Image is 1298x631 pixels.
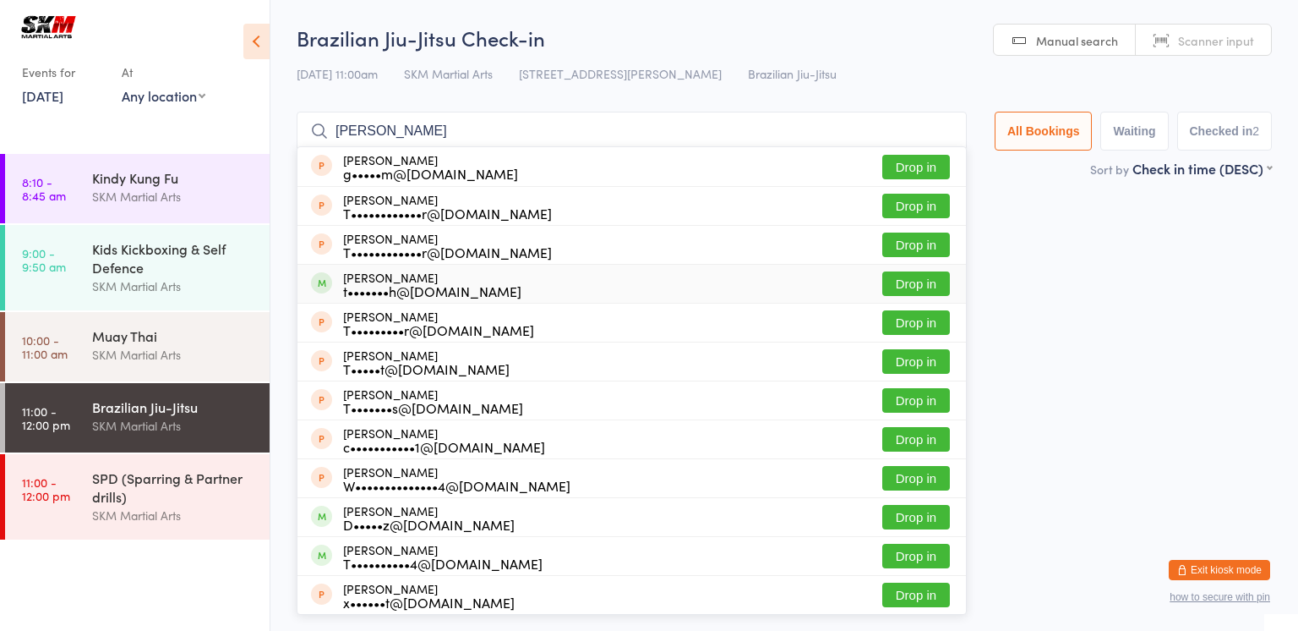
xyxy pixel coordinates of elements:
[343,348,510,376] div: [PERSON_NAME]
[92,469,255,506] div: SPD (Sparring & Partner drills)
[343,387,523,414] div: [PERSON_NAME]
[882,583,950,607] button: Drop in
[1177,112,1273,151] button: Checked in2
[92,168,255,187] div: Kindy Kung Fu
[92,277,255,296] div: SKM Martial Arts
[748,65,837,82] span: Brazilian Jiu-Jitsu
[92,326,255,345] div: Muay Thai
[297,65,378,82] span: [DATE] 11:00am
[343,323,534,337] div: T•••••••••r@[DOMAIN_NAME]
[297,112,967,151] input: Search
[882,155,950,179] button: Drop in
[882,349,950,374] button: Drop in
[343,440,545,453] div: c•••••••••••1@[DOMAIN_NAME]
[519,65,722,82] span: [STREET_ADDRESS][PERSON_NAME]
[1132,159,1272,178] div: Check in time (DESC)
[343,595,515,609] div: x••••••t@[DOMAIN_NAME]
[92,239,255,277] div: Kids Kickboxing & Self Defence
[882,233,950,257] button: Drop in
[22,475,70,502] time: 11:00 - 12:00 pm
[995,112,1093,151] button: All Bookings
[343,245,552,259] div: T••••••••••••r@[DOMAIN_NAME]
[122,58,205,86] div: At
[343,401,523,414] div: T•••••••s@[DOMAIN_NAME]
[882,544,950,568] button: Drop in
[1252,124,1259,138] div: 2
[22,58,105,86] div: Events for
[882,427,950,452] button: Drop in
[343,232,552,259] div: [PERSON_NAME]
[882,505,950,529] button: Drop in
[882,272,950,296] button: Drop in
[343,557,543,570] div: T••••••••••4@[DOMAIN_NAME]
[343,167,518,180] div: g•••••m@[DOMAIN_NAME]
[343,465,570,492] div: [PERSON_NAME]
[1169,560,1270,580] button: Exit kiosk mode
[404,65,493,82] span: SKM Martial Arts
[5,383,270,453] a: 11:00 -12:00 pmBrazilian Jiu-JitsuSKM Martial Arts
[92,398,255,416] div: Brazilian Jiu-Jitsu
[1170,591,1270,603] button: how to secure with pin
[22,404,70,431] time: 11:00 - 12:00 pm
[343,193,552,220] div: [PERSON_NAME]
[343,426,545,453] div: [PERSON_NAME]
[343,284,521,298] div: t•••••••h@[DOMAIN_NAME]
[882,194,950,218] button: Drop in
[92,506,255,525] div: SKM Martial Arts
[92,345,255,365] div: SKM Martial Arts
[343,504,515,531] div: [PERSON_NAME]
[882,388,950,413] button: Drop in
[92,416,255,436] div: SKM Martial Arts
[92,187,255,206] div: SKM Martial Arts
[343,543,543,570] div: [PERSON_NAME]
[343,362,510,376] div: T•••••t@[DOMAIN_NAME]
[1036,32,1118,49] span: Manual search
[1100,112,1168,151] button: Waiting
[343,153,518,180] div: [PERSON_NAME]
[22,246,66,273] time: 9:00 - 9:50 am
[22,86,63,105] a: [DATE]
[5,312,270,381] a: 10:00 -11:00 amMuay ThaiSKM Martial Arts
[882,310,950,335] button: Drop in
[343,206,552,220] div: T••••••••••••r@[DOMAIN_NAME]
[122,86,205,105] div: Any location
[22,175,66,202] time: 8:10 - 8:45 am
[343,582,515,609] div: [PERSON_NAME]
[343,518,515,531] div: D•••••z@[DOMAIN_NAME]
[1178,32,1254,49] span: Scanner input
[343,479,570,492] div: W••••••••••••••4@[DOMAIN_NAME]
[1090,161,1129,178] label: Sort by
[882,466,950,491] button: Drop in
[17,13,80,41] img: SKM Martial Arts
[343,271,521,298] div: [PERSON_NAME]
[297,24,1272,52] h2: Brazilian Jiu-Jitsu Check-in
[343,310,534,337] div: [PERSON_NAME]
[5,454,270,540] a: 11:00 -12:00 pmSPD (Sparring & Partner drills)SKM Martial Arts
[5,154,270,223] a: 8:10 -8:45 amKindy Kung FuSKM Martial Arts
[22,333,68,360] time: 10:00 - 11:00 am
[5,225,270,310] a: 9:00 -9:50 amKids Kickboxing & Self DefenceSKM Martial Arts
